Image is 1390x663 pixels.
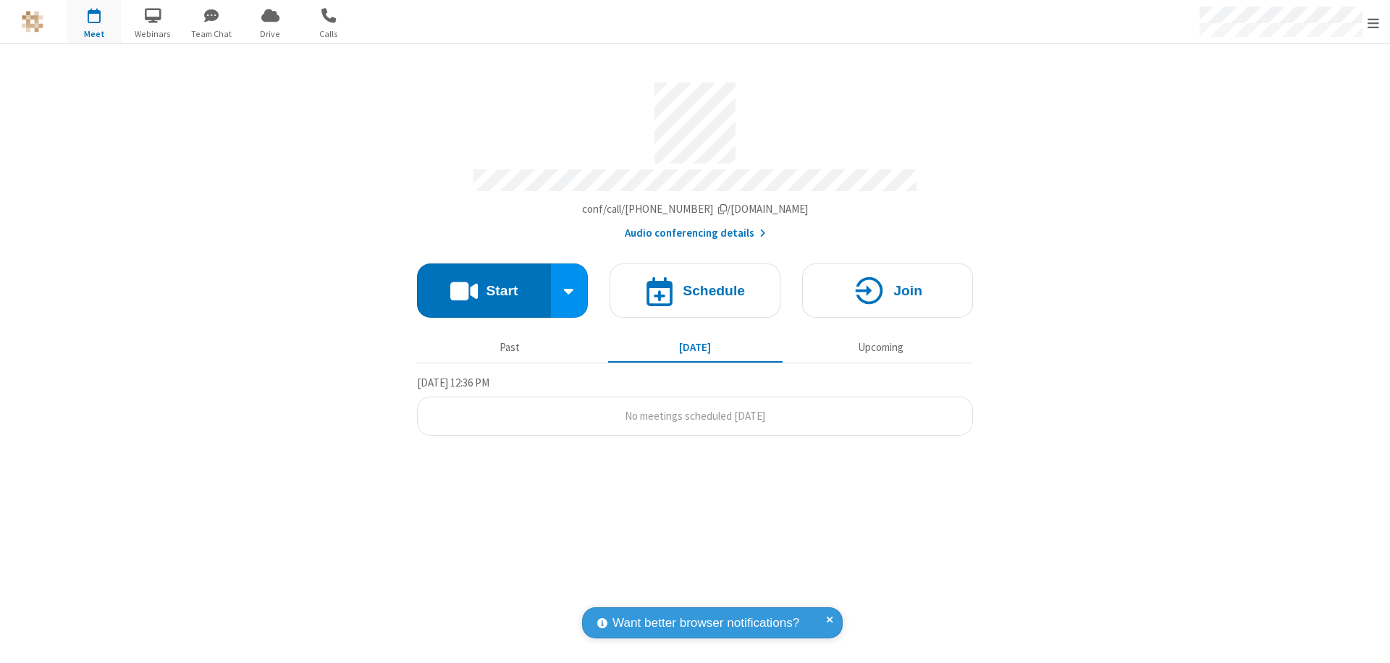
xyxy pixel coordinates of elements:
[417,72,973,242] section: Account details
[802,263,973,318] button: Join
[486,284,518,297] h4: Start
[185,28,239,41] span: Team Chat
[582,202,809,216] span: Copy my meeting room link
[582,201,809,218] button: Copy my meeting room linkCopy my meeting room link
[22,11,43,33] img: QA Selenium DO NOT DELETE OR CHANGE
[683,284,745,297] h4: Schedule
[608,334,783,361] button: [DATE]
[417,263,551,318] button: Start
[610,263,780,318] button: Schedule
[423,334,597,361] button: Past
[243,28,298,41] span: Drive
[126,28,180,41] span: Webinars
[893,284,922,297] h4: Join
[302,28,356,41] span: Calls
[551,263,589,318] div: Start conference options
[625,409,765,423] span: No meetings scheduled [DATE]
[625,225,766,242] button: Audio conferencing details
[793,334,968,361] button: Upcoming
[67,28,122,41] span: Meet
[1354,625,1379,653] iframe: Chat
[417,376,489,389] span: [DATE] 12:36 PM
[417,374,973,436] section: Today's Meetings
[612,614,799,633] span: Want better browser notifications?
